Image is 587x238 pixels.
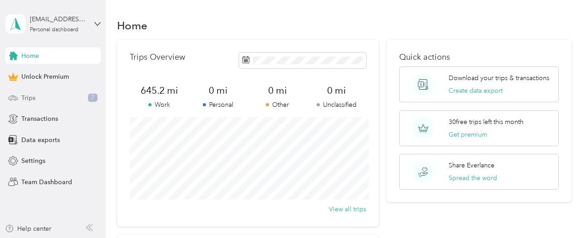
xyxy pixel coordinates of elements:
button: Help center [5,224,51,233]
div: [EMAIL_ADDRESS][DOMAIN_NAME] [30,14,87,24]
p: Unclassified [307,100,366,109]
p: Work [130,100,189,109]
span: 0 mi [189,84,248,97]
span: 645.2 mi [130,84,189,97]
p: Download your trips & transactions [449,73,549,83]
span: 7 [88,94,98,102]
p: Trips Overview [130,52,185,62]
button: Spread the word [449,173,497,183]
iframe: Everlance-gr Chat Button Frame [536,187,587,238]
p: Quick actions [399,52,558,62]
button: Get premium [449,130,487,139]
span: 0 mi [248,84,307,97]
span: 0 mi [307,84,366,97]
button: View all trips [329,205,366,214]
span: Trips [21,93,35,103]
div: Personal dashboard [30,27,78,33]
span: Settings [21,156,45,166]
button: Create data export [449,86,503,95]
span: Team Dashboard [21,177,72,187]
p: Personal [189,100,248,109]
p: Other [248,100,307,109]
p: 30 free trips left this month [449,117,523,127]
span: Home [21,51,39,61]
span: Transactions [21,114,58,124]
h1: Home [117,21,147,30]
p: Share Everlance [449,161,494,170]
span: Unlock Premium [21,72,69,81]
span: Data exports [21,135,60,145]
